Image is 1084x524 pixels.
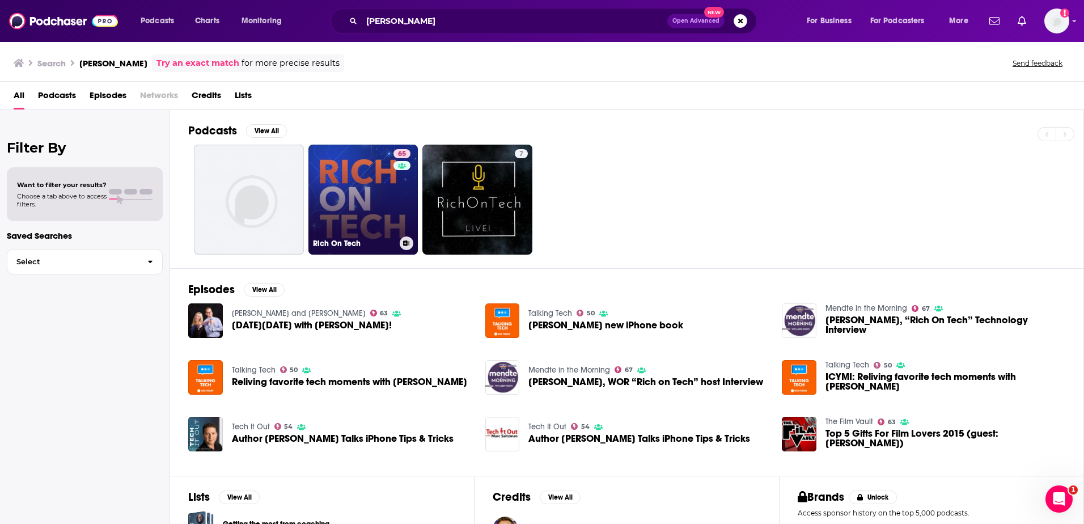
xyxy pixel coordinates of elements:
span: Author [PERSON_NAME] Talks iPhone Tips & Tricks [232,434,454,443]
a: Mendte in the Morning [528,365,610,375]
span: 67 [922,306,930,311]
span: 65 [398,149,406,160]
a: 65 [393,149,410,158]
span: 50 [884,363,892,368]
span: 67 [625,367,633,373]
a: 54 [274,423,293,430]
img: User Profile [1044,9,1069,33]
a: Credits [192,86,221,109]
a: Rich DeMuro's new iPhone book [528,320,683,330]
span: 54 [284,424,293,429]
button: open menu [941,12,983,30]
h3: Search [37,58,66,69]
p: Saved Searches [7,230,163,241]
span: 50 [290,367,298,373]
a: Show notifications dropdown [985,11,1004,31]
button: Show profile menu [1044,9,1069,33]
a: 54 [571,423,590,430]
a: 50 [577,310,595,316]
div: Search podcasts, credits, & more... [341,8,768,34]
a: CreditsView All [493,490,581,504]
h2: Brands [798,490,845,504]
a: Talking Tech [232,365,276,375]
span: ICYMI: Reliving favorite tech moments with [PERSON_NAME] [825,372,1065,391]
span: Select [7,258,138,265]
input: Search podcasts, credits, & more... [362,12,667,30]
span: [PERSON_NAME], “Rich On Tech” Technology Interview [825,315,1065,335]
img: Rich DeMuro, WOR “Rich on Tech” host Interview [485,360,520,395]
a: 63 [370,310,388,316]
h2: Lists [188,490,210,504]
span: New [704,7,725,18]
a: Talking Tech [528,309,572,318]
button: View All [540,491,581,504]
a: Gary and Shannon [232,309,366,318]
img: Rich DeMuro's new iPhone book [485,303,520,338]
button: View All [244,283,285,297]
img: Podchaser - Follow, Share and Rate Podcasts [9,10,118,32]
img: ICYMI: Reliving favorite tech moments with Rich DeMuro [782,360,816,395]
span: 50 [587,311,595,316]
button: View All [246,124,287,138]
button: open menu [133,12,189,30]
span: Logged in as WE_Broadcast1 [1044,9,1069,33]
button: Unlock [849,491,897,504]
a: Tech It Out [232,422,270,432]
span: 1 [1069,485,1078,495]
a: ListsView All [188,490,260,504]
span: 54 [581,424,590,429]
button: open menu [234,12,297,30]
img: Rich DeMuro, “Rich On Tech” Technology Interview [782,303,816,338]
button: open menu [799,12,866,30]
a: 63 [878,419,896,425]
span: Podcasts [141,13,174,29]
span: For Podcasters [870,13,925,29]
h2: Filter By [7,140,163,156]
iframe: Intercom live chat [1045,485,1073,513]
img: Black Friday with Rich DeMuro! [188,303,223,338]
a: 67 [615,366,633,373]
a: 50 [280,366,298,373]
span: For Business [807,13,852,29]
a: Podcasts [38,86,76,109]
h2: Episodes [188,282,235,297]
a: Author Rich DeMuro Talks iPhone Tips & Tricks [485,417,520,451]
span: Top 5 Gifts For Film Lovers 2015 (guest: [PERSON_NAME]) [825,429,1065,448]
a: Top 5 Gifts For Film Lovers 2015 (guest: Rich DeMuro) [825,429,1065,448]
span: Author [PERSON_NAME] Talks iPhone Tips & Tricks [528,434,750,443]
a: Author Rich DeMuro Talks iPhone Tips & Tricks [232,434,454,443]
button: Open AdvancedNew [667,14,725,28]
a: ICYMI: Reliving favorite tech moments with Rich DeMuro [825,372,1065,391]
img: Reliving favorite tech moments with Rich DeMuro [188,360,223,395]
a: Reliving favorite tech moments with Rich DeMuro [232,377,467,387]
span: 63 [380,311,388,316]
span: 63 [888,420,896,425]
span: [PERSON_NAME] new iPhone book [528,320,683,330]
a: Rich DeMuro, WOR “Rich on Tech” host Interview [528,377,763,387]
img: Author Rich DeMuro Talks iPhone Tips & Tricks [188,417,223,451]
a: Lists [235,86,252,109]
span: All [14,86,24,109]
h2: Podcasts [188,124,237,138]
span: Monitoring [242,13,282,29]
a: Charts [188,12,226,30]
span: 7 [519,149,523,160]
a: Try an exact match [156,57,239,70]
a: Author Rich DeMuro Talks iPhone Tips & Tricks [528,434,750,443]
h2: Credits [493,490,531,504]
button: open menu [863,12,941,30]
img: Top 5 Gifts For Film Lovers 2015 (guest: Rich DeMuro) [782,417,816,451]
h3: Rich On Tech [313,239,395,248]
span: for more precise results [242,57,340,70]
svg: Add a profile image [1060,9,1069,18]
span: Want to filter your results? [17,181,107,189]
a: Talking Tech [825,360,869,370]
